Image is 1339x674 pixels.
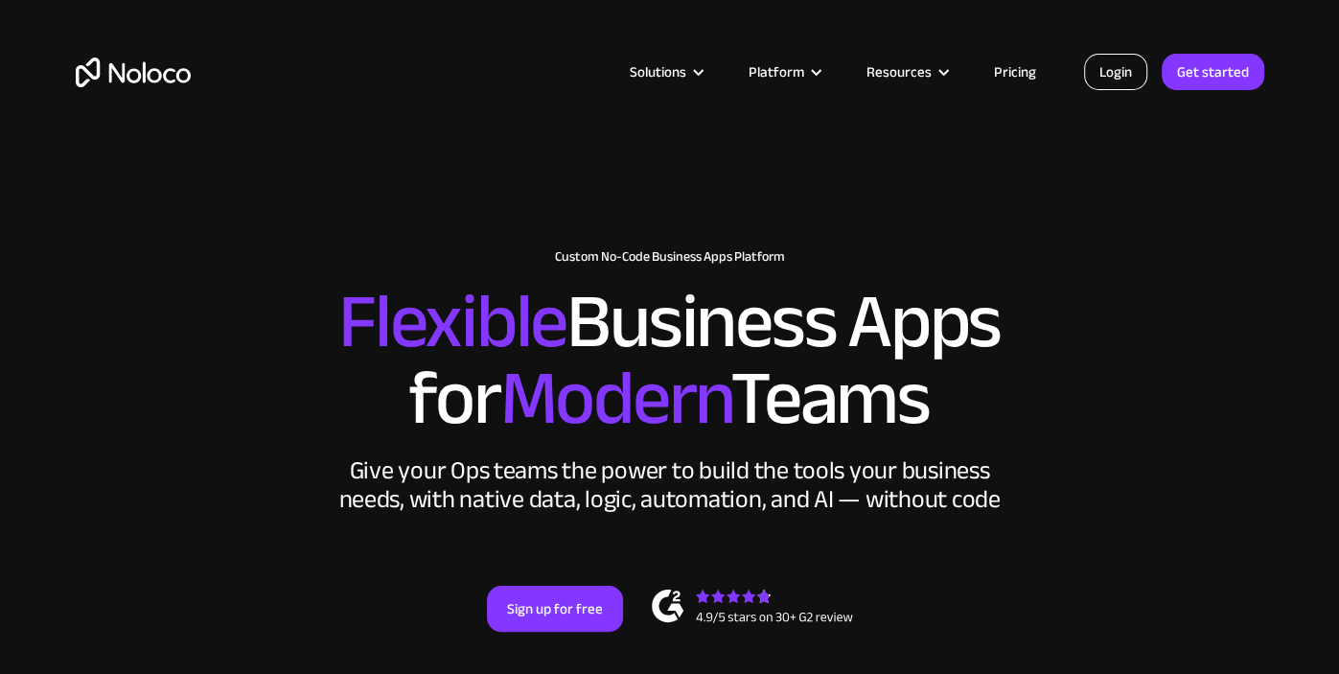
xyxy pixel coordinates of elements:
span: Modern [499,327,730,470]
div: Resources [866,59,932,84]
div: Resources [843,59,970,84]
h2: Business Apps for Teams [76,284,1264,437]
div: Give your Ops teams the power to build the tools your business needs, with native data, logic, au... [335,456,1005,514]
div: Platform [725,59,843,84]
div: Platform [749,59,804,84]
h1: Custom No-Code Business Apps Platform [76,249,1264,265]
a: Sign up for free [487,586,623,632]
a: Get started [1162,54,1264,90]
a: Login [1084,54,1147,90]
div: Solutions [630,59,686,84]
a: home [76,58,191,87]
div: Solutions [606,59,725,84]
a: Pricing [970,59,1060,84]
span: Flexible [338,250,566,393]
